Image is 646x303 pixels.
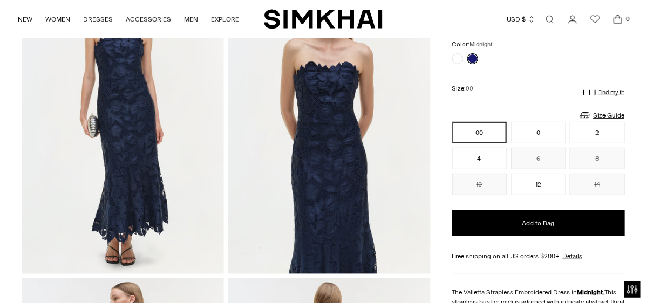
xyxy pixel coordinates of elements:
[466,85,474,92] span: 00
[126,8,171,31] a: ACCESSORIES
[83,8,113,31] a: DRESSES
[470,41,493,48] span: Midnight
[452,174,507,195] button: 10
[563,251,583,261] a: Details
[184,8,198,31] a: MEN
[522,219,555,228] span: Add to Bag
[507,8,535,31] button: USD $
[511,122,566,143] button: 0
[607,9,629,30] a: Open cart modal
[452,251,625,261] div: Free shipping on all US orders $200+
[452,148,507,169] button: 4
[511,148,566,169] button: 6
[577,288,605,296] strong: Midnight.
[623,14,633,24] span: 0
[452,210,625,236] button: Add to Bag
[45,8,70,31] a: WOMEN
[562,9,583,30] a: Go to the account page
[264,9,383,30] a: SIMKHAI
[9,262,108,294] iframe: Sign Up via Text for Offers
[579,108,625,122] a: Size Guide
[570,174,624,195] button: 14
[452,39,493,50] label: Color:
[511,174,566,195] button: 12
[570,122,624,143] button: 2
[452,122,507,143] button: 00
[539,9,561,30] a: Open search modal
[584,9,606,30] a: Wishlist
[211,8,239,31] a: EXPLORE
[452,84,474,94] label: Size:
[18,8,32,31] a: NEW
[570,148,624,169] button: 8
